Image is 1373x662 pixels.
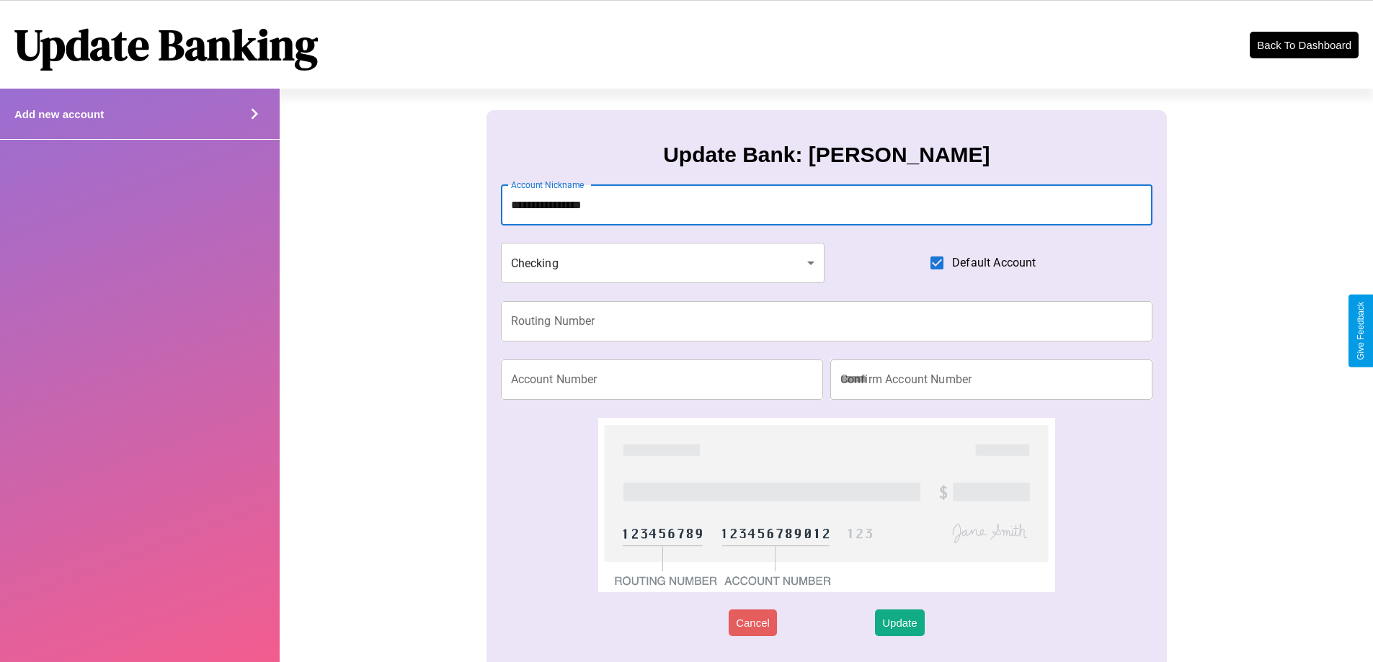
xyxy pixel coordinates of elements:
button: Update [875,609,924,636]
span: Default Account [952,254,1036,272]
div: Give Feedback [1356,302,1366,360]
button: Cancel [729,609,777,636]
button: Back To Dashboard [1250,32,1359,58]
div: Checking [501,243,825,283]
img: check [598,418,1054,592]
h4: Add new account [14,108,104,120]
h3: Update Bank: [PERSON_NAME] [663,143,990,167]
h1: Update Banking [14,15,318,74]
label: Account Nickname [511,179,585,191]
